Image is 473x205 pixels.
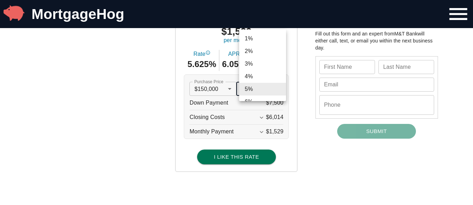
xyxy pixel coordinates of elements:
li: 5% [239,83,286,95]
li: 2% [239,45,286,58]
li: 1% [239,32,286,45]
li: 3% [239,58,286,70]
li: 6% [239,95,286,108]
li: 4% [239,70,286,83]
